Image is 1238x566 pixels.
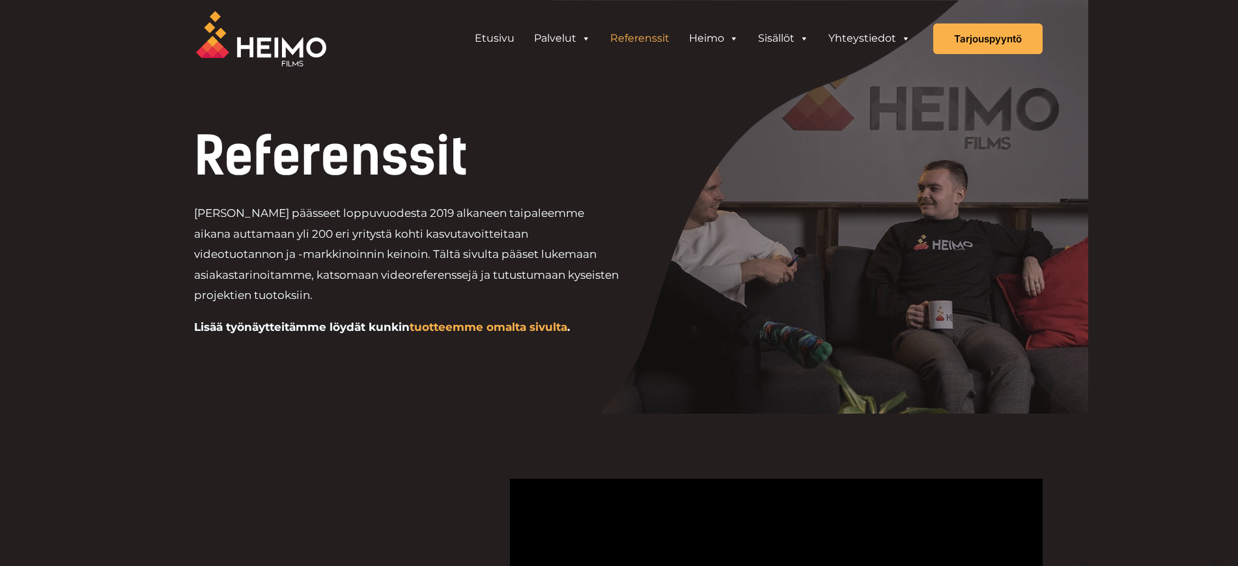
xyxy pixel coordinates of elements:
h1: Referenssit [194,130,708,182]
img: Heimo Filmsin logo [196,11,326,66]
a: Sisällöt [748,25,819,51]
a: Yhteystiedot [819,25,920,51]
a: Heimo [679,25,748,51]
p: [PERSON_NAME] päässeet loppuvuodesta 2019 alkaneen taipaleemme aikana auttamaan yli 200 eri yrity... [194,203,619,306]
a: Tarjouspyyntö [933,23,1043,54]
a: tuotteemme omalta sivulta [410,320,567,333]
a: Referenssit [600,25,679,51]
aside: Header Widget 1 [458,25,927,51]
b: Lisää työnäytteitämme löydät kunkin . [194,320,570,333]
a: Etusivu [465,25,524,51]
a: Palvelut [524,25,600,51]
